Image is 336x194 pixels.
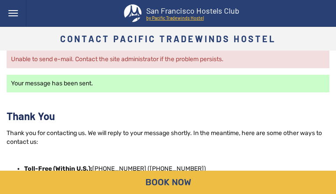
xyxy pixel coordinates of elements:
li: [PHONE_NUMBER] ([PHONE_NUMBER]) [24,165,329,173]
div: Unable to send e-mail. Contact the site administrator if the problem persists. [7,51,329,68]
p: Thank you for contacting us. We will reply to your message shortly. In the meantime, here are som... [7,129,329,146]
b: Toll-Free (Within U.S.): [24,165,92,172]
div: Your message has been sent. [7,75,329,92]
tspan: San Francisco Hostels Club [146,6,239,15]
tspan: by Pacific Tradewinds Hostel [146,15,203,21]
h1: Thank You [7,110,329,122]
